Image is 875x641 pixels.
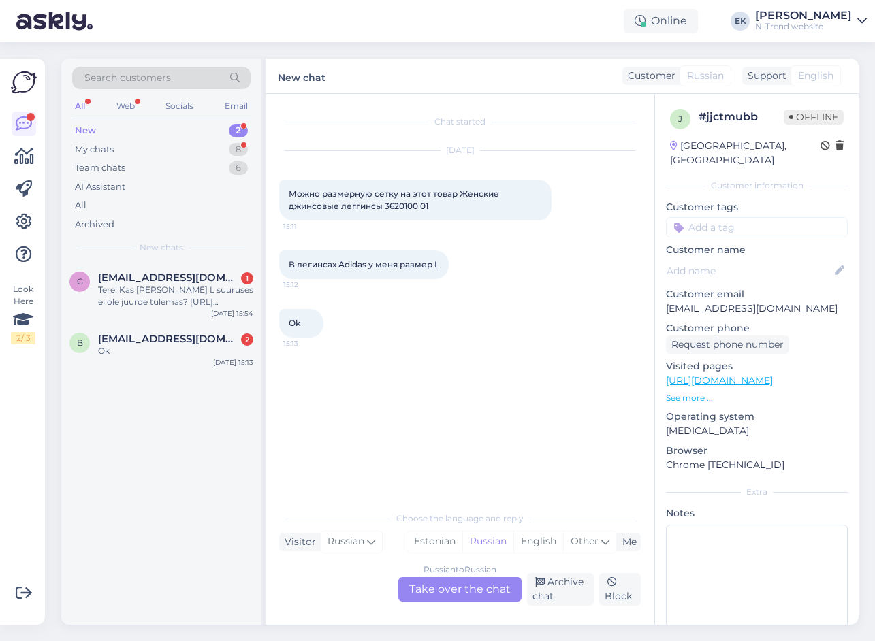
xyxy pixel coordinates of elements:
input: Add a tag [666,217,848,237]
div: New [75,124,96,137]
div: 1 [241,272,253,284]
div: 2 [241,333,253,346]
p: Visited pages [666,359,848,374]
div: [DATE] 15:13 [213,357,253,367]
span: G [77,276,83,286]
input: Add name [667,263,832,278]
div: Visitor [279,535,316,549]
div: Web [114,97,138,115]
div: Russian [462,531,513,552]
div: Team chats [75,161,125,175]
div: Archive chat [527,573,594,606]
div: Socials [163,97,196,115]
p: Customer email [666,287,848,301]
div: Online [624,9,698,33]
span: Gretelukas97@gmail.com [98,272,240,284]
p: Customer phone [666,321,848,335]
span: j [678,114,682,124]
div: Take over the chat [398,577,522,602]
div: Customer information [666,180,848,192]
p: [MEDICAL_DATA] [666,424,848,438]
div: 2 / 3 [11,332,35,344]
p: Operating system [666,410,848,424]
div: EK [731,12,750,31]
span: Offline [784,110,844,125]
div: [DATE] [279,144,641,157]
div: English [513,531,563,552]
span: 15:12 [283,280,334,290]
div: Choose the language and reply [279,512,641,525]
p: Customer name [666,243,848,257]
div: # jjctmubb [699,109,784,125]
a: [PERSON_NAME]N-Trend website [755,10,867,32]
div: 6 [229,161,248,175]
span: В легинсах Adidas у меня размер L [289,259,439,269]
div: Look Here [11,283,35,344]
div: [PERSON_NAME] [755,10,852,21]
div: Ok [98,345,253,357]
div: Email [222,97,251,115]
span: Ok [289,318,300,328]
div: AI Assistant [75,180,125,194]
div: Russian to Russian [424,563,496,576]
a: [URL][DOMAIN_NAME] [666,374,773,387]
span: Russian [687,69,724,83]
div: Archived [75,218,114,231]
div: Block [599,573,641,606]
div: All [72,97,88,115]
p: Browser [666,444,848,458]
span: bezloxov@gmail.com [98,333,240,345]
span: Можно размерную сетку на этот товар Женские джинсовые леггинсы 3620100 01 [289,188,501,211]
span: New chats [140,242,183,254]
div: Tere! Kas [PERSON_NAME] L suuruses ei ole juurde tulemas? [URL][DOMAIN_NAME] [98,284,253,308]
label: New chat [278,67,325,85]
p: [EMAIL_ADDRESS][DOMAIN_NAME] [666,301,848,316]
div: Extra [666,486,848,498]
span: 15:11 [283,221,334,231]
p: Chrome [TECHNICAL_ID] [666,458,848,472]
p: Customer tags [666,200,848,214]
span: 15:13 [283,338,334,348]
div: 2 [229,124,248,137]
p: See more ... [666,392,848,404]
div: [DATE] 15:54 [211,308,253,318]
div: All [75,199,86,212]
div: Me [617,535,637,549]
span: Search customers [84,71,171,85]
div: Customer [622,69,675,83]
p: Notes [666,506,848,521]
span: Russian [328,534,364,549]
div: N-Trend website [755,21,852,32]
span: b [77,338,83,348]
div: 8 [229,143,248,157]
div: Estonian [407,531,462,552]
div: Support [742,69,786,83]
div: [GEOGRAPHIC_DATA], [GEOGRAPHIC_DATA] [670,139,821,167]
div: Request phone number [666,335,789,354]
span: English [798,69,833,83]
div: My chats [75,143,114,157]
span: Other [571,535,599,547]
div: Chat started [279,116,641,128]
img: Askly Logo [11,69,37,95]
